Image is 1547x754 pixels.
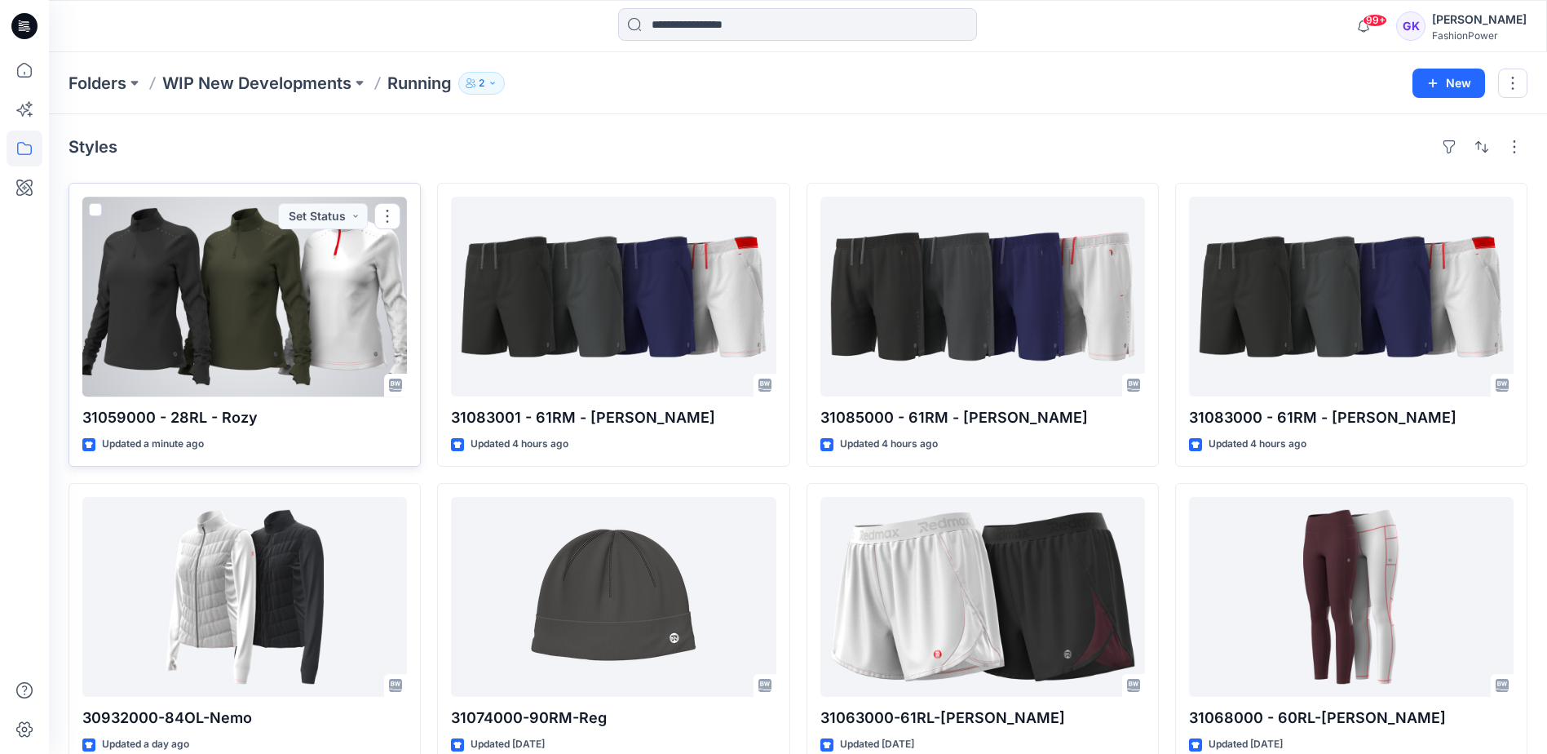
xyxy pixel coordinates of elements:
p: Updated [DATE] [840,736,914,753]
a: Folders [69,72,126,95]
p: 2 [479,74,484,92]
p: 31085000 - 61RM - [PERSON_NAME] [820,406,1145,429]
a: 31063000-61RL-Raisa [820,497,1145,697]
p: Updated 4 hours ago [471,436,568,453]
a: 31083001 - 61RM - Ross [451,197,776,397]
a: 31085000 - 61RM - Rufus [820,197,1145,397]
p: 31059000 - 28RL - Rozy [82,406,407,429]
p: Updated a minute ago [102,436,204,453]
p: Running [387,72,452,95]
a: 31059000 - 28RL - Rozy [82,197,407,397]
p: Updated [DATE] [471,736,545,753]
p: 31068000 - 60RL-[PERSON_NAME] [1189,707,1514,730]
button: 2 [458,72,505,95]
button: New [1412,69,1485,98]
p: Updated [DATE] [1209,736,1283,753]
p: Updated 4 hours ago [1209,436,1306,453]
span: 99+ [1363,14,1387,27]
p: 31063000-61RL-[PERSON_NAME] [820,707,1145,730]
p: 31083000 - 61RM - [PERSON_NAME] [1189,406,1514,429]
p: 30932000-84OL-Nemo [82,707,407,730]
p: Updated 4 hours ago [840,436,938,453]
p: 31074000-90RM-Reg [451,707,776,730]
p: Updated a day ago [102,736,189,753]
h4: Styles [69,137,117,157]
a: 31083000 - 61RM - Ross [1189,197,1514,397]
p: 31083001 - 61RM - [PERSON_NAME] [451,406,776,429]
div: GK [1396,11,1425,41]
a: 30932000-84OL-Nemo [82,497,407,697]
div: [PERSON_NAME] [1432,10,1527,29]
div: FashionPower [1432,29,1527,42]
a: 31068000 - 60RL-Ravon [1189,497,1514,697]
a: 31074000-90RM-Reg [451,497,776,697]
a: WIP New Developments [162,72,351,95]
